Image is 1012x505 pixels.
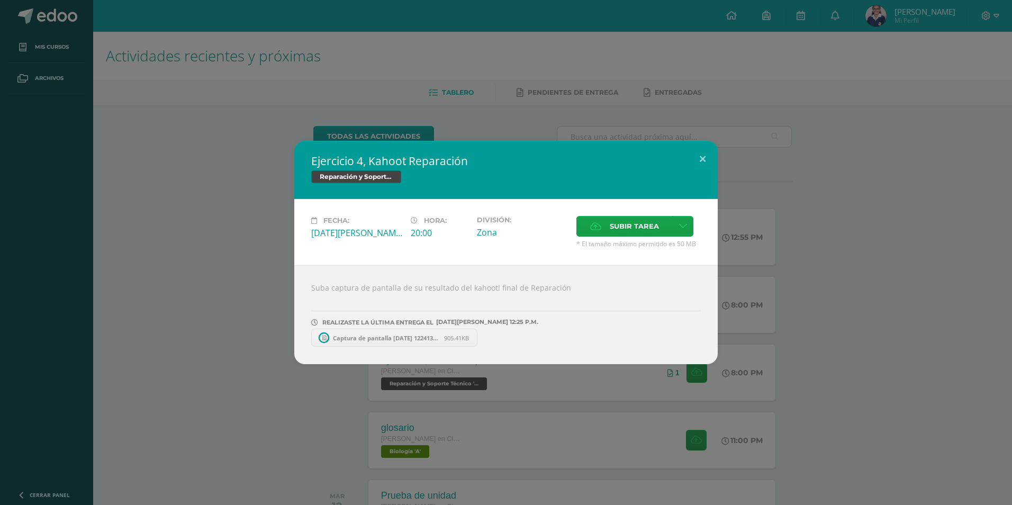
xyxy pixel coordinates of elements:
span: Captura de pantalla [DATE] 122413.png [328,334,444,342]
h2: Ejercicio 4, Kahoot Reparación [311,154,701,168]
div: Suba captura de pantalla de su resultado del kahoot! final de Reparación [294,265,718,364]
label: División: [477,216,568,224]
span: REALIZASTE LA ÚLTIMA ENTREGA EL [322,319,433,326]
div: 20:00 [411,227,468,239]
span: Reparación y Soporte Técnico [311,170,401,183]
span: Fecha: [323,217,349,224]
span: Subir tarea [610,217,659,236]
span: * El tamaño máximo permitido es 50 MB [576,239,701,248]
span: 905.41KB [444,334,469,342]
a: Captura de pantalla [DATE] 122413.png 905.41KB [311,329,477,347]
button: Close (Esc) [688,141,718,177]
div: [DATE][PERSON_NAME] [311,227,402,239]
span: Hora: [424,217,447,224]
div: Zona [477,227,568,238]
